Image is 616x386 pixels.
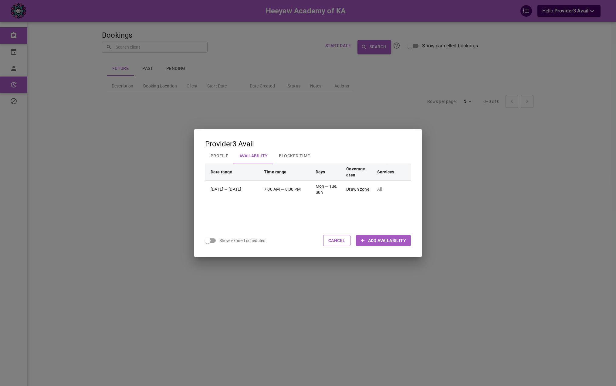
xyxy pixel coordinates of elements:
[273,148,316,164] button: Blocked Time
[261,163,313,180] th: Time range
[377,186,405,192] p: All
[261,180,313,197] td: 7:00 AM — 8:00 PM
[313,163,344,180] th: Days
[205,163,261,180] th: Date range
[344,180,374,197] td: Drawn zone
[211,186,259,192] div: [DATE] — [DATE]
[219,237,265,244] span: Show expired schedules
[313,180,344,197] td: Mon — Tue, Sun
[344,163,374,180] th: Coverage area
[234,148,273,164] button: Availability
[374,163,411,180] th: Services
[205,148,234,164] button: Profile
[368,237,406,244] span: Add Availability
[356,235,411,246] button: Add Availability
[323,235,350,246] button: Cancel
[205,140,254,148] div: Provider3 Avail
